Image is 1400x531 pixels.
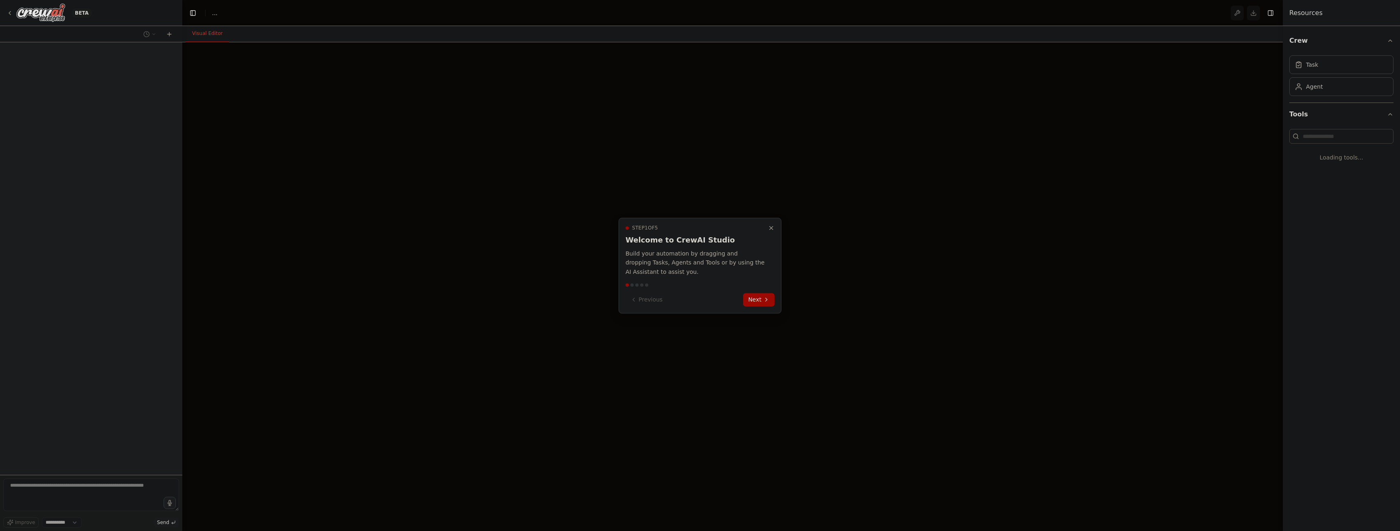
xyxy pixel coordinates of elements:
span: Step 1 of 5 [632,225,658,231]
h3: Welcome to CrewAI Studio [626,234,765,246]
p: Build your automation by dragging and dropping Tasks, Agents and Tools or by using the AI Assista... [626,249,765,277]
button: Next [743,293,774,306]
button: Previous [626,293,667,306]
button: Hide left sidebar [187,7,199,19]
button: Close walkthrough [766,223,776,233]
